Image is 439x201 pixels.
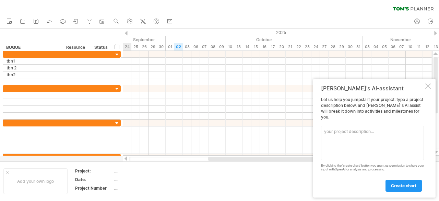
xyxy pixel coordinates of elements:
[371,43,380,51] div: Tuesday, 4 November 2025
[321,97,424,191] div: Let us help you jumpstart your project: type a project description below, and [PERSON_NAME]'s AI ...
[94,44,109,51] div: Status
[75,168,113,174] div: Project:
[389,43,397,51] div: Thursday, 6 November 2025
[191,43,200,51] div: Monday, 6 October 2025
[114,168,172,174] div: ....
[200,43,209,51] div: Tuesday, 7 October 2025
[7,65,59,71] div: tbn 2
[397,43,406,51] div: Friday, 7 November 2025
[166,36,363,43] div: October 2025
[183,43,191,51] div: Friday, 3 October 2025
[209,43,217,51] div: Wednesday, 8 October 2025
[149,43,157,51] div: Monday, 29 September 2025
[385,180,422,192] a: create chart
[354,43,363,51] div: Friday, 31 October 2025
[140,43,149,51] div: Friday, 26 September 2025
[174,43,183,51] div: Thursday, 2 October 2025
[269,43,277,51] div: Friday, 17 October 2025
[234,43,243,51] div: Monday, 13 October 2025
[166,43,174,51] div: Wednesday, 1 October 2025
[243,43,251,51] div: Tuesday, 14 October 2025
[66,44,87,51] div: Resource
[329,43,337,51] div: Tuesday, 28 October 2025
[7,71,59,78] div: tbn2
[380,43,389,51] div: Wednesday, 5 November 2025
[363,43,371,51] div: Monday, 3 November 2025
[294,43,303,51] div: Wednesday, 22 October 2025
[414,43,423,51] div: Tuesday, 11 November 2025
[217,43,226,51] div: Thursday, 9 October 2025
[131,43,140,51] div: Thursday, 25 September 2025
[251,43,260,51] div: Wednesday, 15 October 2025
[321,164,424,171] div: By clicking the 'create chart' button you grant us permission to share your input with for analys...
[6,44,59,51] div: BUQUE
[311,43,320,51] div: Friday, 24 October 2025
[3,168,68,194] div: Add your own logo
[335,167,345,171] a: OpenAI
[260,43,269,51] div: Thursday, 16 October 2025
[391,183,416,188] span: create chart
[423,43,431,51] div: Wednesday, 12 November 2025
[277,43,286,51] div: Monday, 20 October 2025
[7,58,59,64] div: tbn1
[114,177,172,182] div: ....
[286,43,294,51] div: Tuesday, 21 October 2025
[303,43,311,51] div: Thursday, 23 October 2025
[320,43,329,51] div: Monday, 27 October 2025
[321,85,424,92] div: [PERSON_NAME]'s AI-assistant
[226,43,234,51] div: Friday, 10 October 2025
[123,43,131,51] div: Wednesday, 24 September 2025
[75,185,113,191] div: Project Number
[337,43,346,51] div: Wednesday, 29 October 2025
[114,185,172,191] div: ....
[406,43,414,51] div: Monday, 10 November 2025
[157,43,166,51] div: Tuesday, 30 September 2025
[346,43,354,51] div: Thursday, 30 October 2025
[75,177,113,182] div: Date:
